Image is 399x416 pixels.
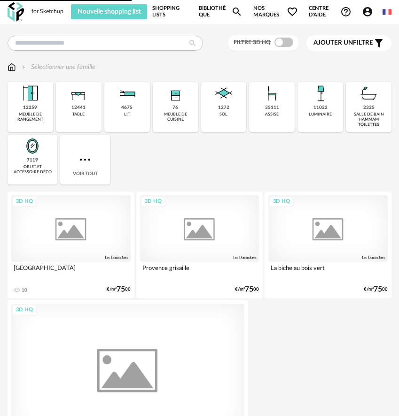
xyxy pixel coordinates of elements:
[172,105,178,111] div: 76
[152,4,188,19] a: Shopping Lists
[245,286,253,293] span: 75
[340,6,352,17] span: Help Circle Outline icon
[212,82,235,105] img: Sol.png
[374,286,382,293] span: 75
[136,192,263,299] a: 3D HQ Provence grisaille €/m²7500
[253,4,298,19] span: Nos marques
[60,135,110,185] div: Voir tout
[21,135,44,157] img: Miroir.png
[358,82,380,105] img: Salle%20de%20bain.png
[78,152,93,167] img: more.7b13dc1.svg
[20,62,95,72] div: Sélectionner une famille
[268,262,388,281] div: La biche au bois vert
[313,39,353,46] span: Ajouter un
[121,105,133,111] div: 4675
[71,4,147,19] button: Nouvelle shopping list
[116,82,138,105] img: Literie.png
[11,262,131,281] div: [GEOGRAPHIC_DATA]
[362,6,373,17] span: Account Circle icon
[124,112,130,117] div: lit
[12,304,37,316] div: 3D HQ
[199,4,243,19] a: BibliothèqueMagnify icon
[140,262,259,281] div: Provence grisaille
[8,2,24,22] img: OXP
[306,35,391,51] button: Ajouter unfiltre Filter icon
[235,286,259,293] div: €/m² 00
[309,112,332,117] div: luminaire
[20,62,27,72] img: svg+xml;base64,PHN2ZyB3aWR0aD0iMTYiIGhlaWdodD0iMTYiIHZpZXdCb3g9IjAgMCAxNiAxNiIgZmlsbD0ibm9uZSIgeG...
[141,196,166,208] div: 3D HQ
[362,6,377,17] span: Account Circle icon
[164,82,187,105] img: Rangement.png
[72,112,85,117] div: table
[383,8,391,16] img: fr
[219,112,227,117] div: sol
[313,39,373,47] span: filtre
[10,164,55,175] div: objet et accessoire déco
[12,196,37,208] div: 3D HQ
[27,157,38,163] div: 7119
[31,8,63,15] div: for Sketchup
[23,105,37,111] div: 12259
[156,112,196,123] div: meuble de cuisine
[71,105,86,111] div: 12441
[269,196,294,208] div: 3D HQ
[234,39,271,45] span: Filtre 3D HQ
[78,8,141,15] span: Nouvelle shopping list
[261,82,283,105] img: Assise.png
[287,6,298,17] span: Heart Outline icon
[265,192,391,299] a: 3D HQ La biche au bois vert €/m²7500
[349,112,389,128] div: salle de bain hammam toilettes
[107,286,131,293] div: €/m² 00
[22,287,27,293] div: 10
[8,192,134,299] a: 3D HQ [GEOGRAPHIC_DATA] 10 €/m²7500
[265,105,279,111] div: 35111
[313,105,328,111] div: 11022
[67,82,90,105] img: Table.png
[309,5,352,19] span: Centre d'aideHelp Circle Outline icon
[19,82,41,105] img: Meuble%20de%20rangement.png
[373,38,384,49] span: Filter icon
[218,105,229,111] div: 1272
[10,112,50,123] div: meuble de rangement
[117,286,125,293] span: 75
[8,62,16,72] img: svg+xml;base64,PHN2ZyB3aWR0aD0iMTYiIGhlaWdodD0iMTciIHZpZXdCb3g9IjAgMCAxNiAxNyIgZmlsbD0ibm9uZSIgeG...
[309,82,332,105] img: Luminaire.png
[265,112,279,117] div: assise
[364,286,388,293] div: €/m² 00
[363,105,375,111] div: 2325
[231,6,243,17] span: Magnify icon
